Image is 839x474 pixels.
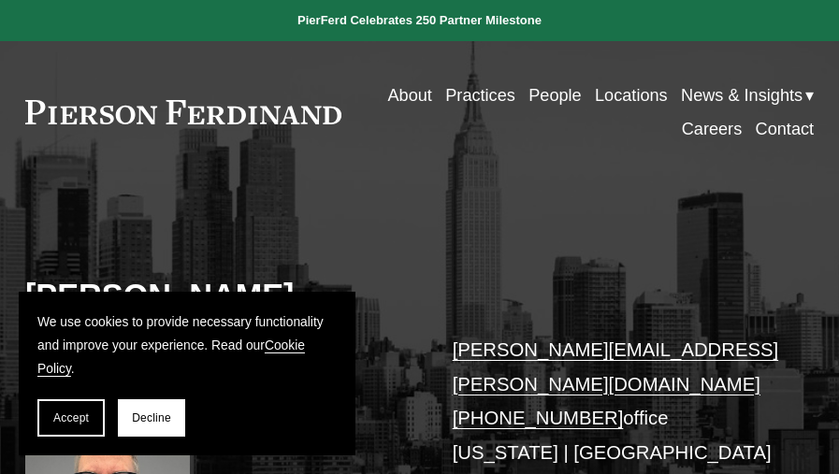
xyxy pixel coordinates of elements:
[25,277,420,316] h2: [PERSON_NAME]
[132,411,171,424] span: Decline
[453,339,779,395] a: [PERSON_NAME][EMAIL_ADDRESS][PERSON_NAME][DOMAIN_NAME]
[37,310,337,381] p: We use cookies to provide necessary functionality and improve your experience. Read our .
[595,79,668,112] a: Locations
[387,79,431,112] a: About
[528,79,582,112] a: People
[681,79,814,112] a: folder dropdown
[756,112,815,146] a: Contact
[37,399,105,437] button: Accept
[681,80,803,111] span: News & Insights
[53,411,89,424] span: Accept
[37,338,305,376] a: Cookie Policy
[682,112,743,146] a: Careers
[453,408,624,428] a: [PHONE_NUMBER]
[19,292,355,455] section: Cookie banner
[118,399,185,437] button: Decline
[445,79,515,112] a: Practices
